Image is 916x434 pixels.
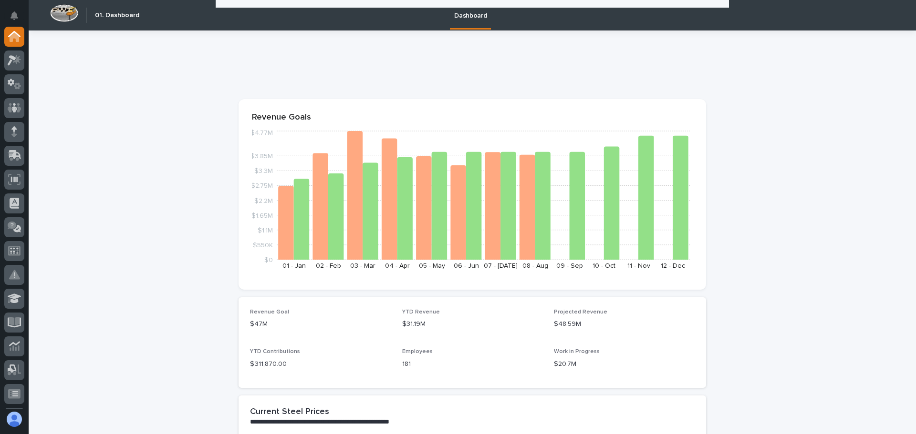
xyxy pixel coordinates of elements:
[554,359,695,369] p: $20.7M
[250,309,289,315] span: Revenue Goal
[4,6,24,26] button: Notifications
[419,262,445,269] text: 05 - May
[251,212,273,219] tspan: $1.65M
[402,359,543,369] p: 181
[258,227,273,233] tspan: $1.1M
[264,257,273,263] tspan: $0
[554,319,695,329] p: $48.59M
[402,319,543,329] p: $31.19M
[316,262,341,269] text: 02 - Feb
[4,409,24,429] button: users-avatar
[254,197,273,204] tspan: $2.2M
[385,262,410,269] text: 04 - Apr
[484,262,518,269] text: 07 - [DATE]
[554,349,600,354] span: Work in Progress
[593,262,615,269] text: 10 - Oct
[250,359,391,369] p: $ 311,870.00
[251,182,273,189] tspan: $2.75M
[253,242,273,248] tspan: $550K
[250,407,329,417] h2: Current Steel Prices
[250,349,300,354] span: YTD Contributions
[282,262,306,269] text: 01 - Jan
[250,130,273,136] tspan: $4.77M
[254,168,273,174] tspan: $3.3M
[627,262,650,269] text: 11 - Nov
[252,112,693,123] p: Revenue Goals
[50,4,78,22] img: Workspace Logo
[402,309,440,315] span: YTD Revenue
[402,349,433,354] span: Employees
[554,309,607,315] span: Projected Revenue
[12,11,24,27] div: Notifications
[522,262,548,269] text: 08 - Aug
[661,262,685,269] text: 12 - Dec
[350,262,375,269] text: 03 - Mar
[95,11,139,20] h2: 01. Dashboard
[454,262,479,269] text: 06 - Jun
[250,153,273,160] tspan: $3.85M
[556,262,583,269] text: 09 - Sep
[250,319,391,329] p: $47M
